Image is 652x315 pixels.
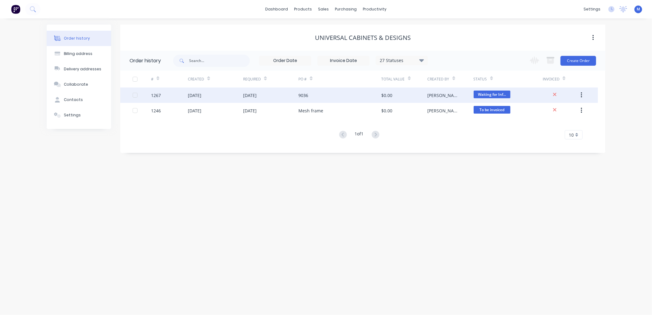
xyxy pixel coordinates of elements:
div: settings [580,5,603,14]
div: sales [315,5,332,14]
div: Billing address [64,51,92,56]
div: PO # [298,76,307,82]
div: $0.00 [382,92,393,99]
div: products [291,5,315,14]
div: PO # [298,71,381,87]
div: 1 of 1 [355,130,364,139]
div: Created By [428,71,474,87]
div: Total Value [382,76,405,82]
div: [DATE] [243,92,257,99]
div: 27 Statuses [376,57,428,64]
div: $0.00 [382,107,393,114]
div: Invoiced [543,76,560,82]
div: Required [243,71,298,87]
input: Invoice Date [318,56,369,65]
div: Delivery addresses [64,66,101,72]
img: Factory [11,5,20,14]
div: Mesh frame [298,107,323,114]
span: 10 [569,132,574,138]
div: Collaborate [64,82,88,87]
div: Order history [64,36,90,41]
button: Collaborate [47,77,111,92]
span: M [637,6,640,12]
span: Waiting for Inf... [474,91,510,98]
div: Created By [428,76,449,82]
button: Order history [47,31,111,46]
div: Invoiced [543,71,580,87]
div: 9036 [298,92,308,99]
div: Settings [64,112,81,118]
div: purchasing [332,5,360,14]
div: [DATE] [243,107,257,114]
span: To be invoiced [474,106,510,114]
div: Status [474,71,543,87]
div: 1246 [151,107,161,114]
button: Contacts [47,92,111,107]
div: [PERSON_NAME] [428,92,461,99]
div: Total Value [382,71,428,87]
div: Created [188,71,243,87]
div: Status [474,76,487,82]
button: Create Order [561,56,596,66]
div: Contacts [64,97,83,103]
div: Order history [130,57,161,64]
div: # [151,76,153,82]
div: # [151,71,188,87]
div: [PERSON_NAME] [428,107,461,114]
div: productivity [360,5,390,14]
div: Required [243,76,261,82]
div: [DATE] [188,92,201,99]
div: [DATE] [188,107,201,114]
input: Search... [189,55,250,67]
button: Settings [47,107,111,123]
button: Delivery addresses [47,61,111,77]
div: Created [188,76,204,82]
input: Order Date [259,56,311,65]
div: Universal Cabinets & Designs [315,34,411,41]
a: dashboard [262,5,291,14]
div: 1267 [151,92,161,99]
button: Billing address [47,46,111,61]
